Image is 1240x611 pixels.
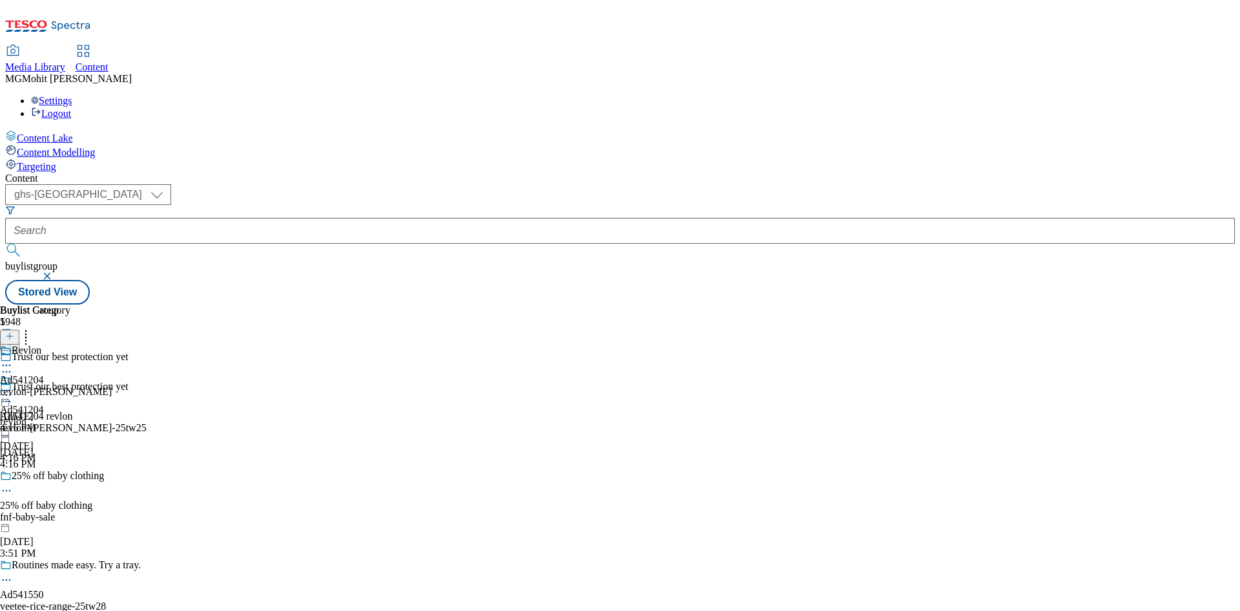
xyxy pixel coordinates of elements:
div: Trust our best protection yet [12,351,129,363]
div: 25% off baby clothing [12,470,104,482]
span: Targeting [17,161,56,172]
span: Mohit [PERSON_NAME] [22,73,132,84]
a: Targeting [5,158,1235,173]
a: Content Modelling [5,144,1235,158]
a: Content Lake [5,130,1235,144]
a: Logout [31,108,71,119]
button: Stored View [5,280,90,305]
div: Content [5,173,1235,184]
div: Routines made easy. Try a tray. [12,559,141,571]
input: Search [5,218,1235,244]
div: Revlon [12,345,41,356]
span: Content Modelling [17,147,95,158]
span: Content [76,61,108,72]
span: buylistgroup [5,261,57,272]
span: MG [5,73,22,84]
div: Trust our best protection yet [12,381,129,392]
a: Settings [31,95,72,106]
span: Content Lake [17,133,73,144]
span: Media Library [5,61,65,72]
svg: Search Filters [5,205,15,215]
a: Media Library [5,46,65,73]
a: Content [76,46,108,73]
